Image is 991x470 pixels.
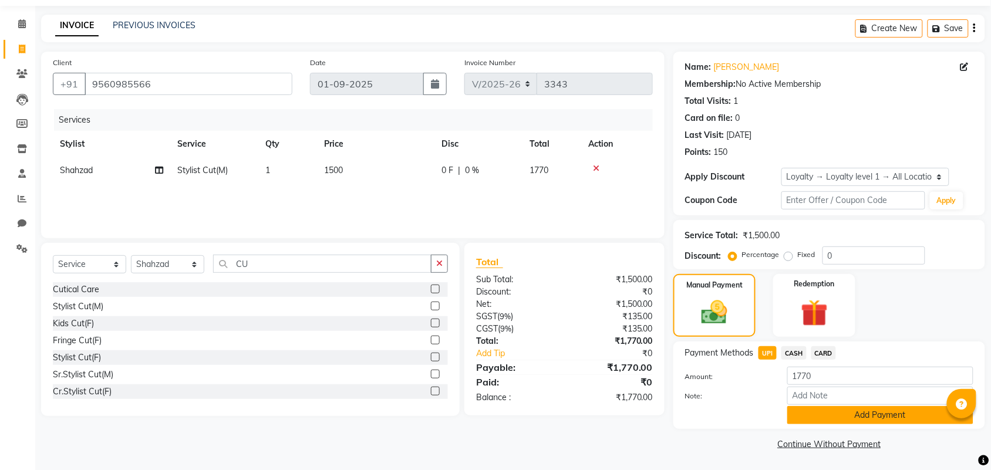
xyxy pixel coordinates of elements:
[743,229,780,242] div: ₹1,500.00
[685,229,739,242] div: Service Total:
[676,371,778,382] label: Amount:
[500,312,511,321] span: 9%
[458,164,460,177] span: |
[476,323,498,334] span: CGST
[787,406,973,424] button: Add Payment
[685,95,732,107] div: Total Visits:
[794,279,835,289] label: Redemption
[564,273,662,286] div: ₹1,500.00
[781,346,807,360] span: CASH
[727,129,752,141] div: [DATE]
[258,131,317,157] th: Qty
[53,58,72,68] label: Client
[736,112,740,124] div: 0
[564,360,662,374] div: ₹1,770.00
[564,335,662,347] div: ₹1,770.00
[53,351,101,364] div: Stylist Cut(F)
[742,249,780,260] label: Percentage
[685,61,712,73] div: Name:
[464,58,515,68] label: Invoice Number
[53,334,102,347] div: Fringe Cut(F)
[855,19,923,38] button: Create New
[781,191,925,209] input: Enter Offer / Coupon Code
[53,73,86,95] button: +91
[928,19,969,38] button: Save
[85,73,292,95] input: Search by Name/Mobile/Email/Code
[734,95,739,107] div: 1
[177,165,228,175] span: Stylist Cut(M)
[53,300,103,313] div: Stylist Cut(M)
[441,164,453,177] span: 0 F
[465,164,479,177] span: 0 %
[787,387,973,405] input: Add Note
[564,286,662,298] div: ₹0
[793,296,837,330] img: _gift.svg
[685,250,722,262] div: Discount:
[476,311,497,322] span: SGST
[434,131,523,157] th: Disc
[523,131,581,157] th: Total
[467,360,565,374] div: Payable:
[564,310,662,323] div: ₹135.00
[930,192,963,209] button: Apply
[564,375,662,389] div: ₹0
[759,346,777,360] span: UPI
[564,298,662,310] div: ₹1,500.00
[530,165,548,175] span: 1770
[467,347,581,360] a: Add Tip
[714,61,780,73] a: [PERSON_NAME]
[581,131,653,157] th: Action
[685,171,781,183] div: Apply Discount
[787,367,973,385] input: Amount
[676,438,983,451] a: Continue Without Payment
[476,256,503,268] span: Total
[60,165,93,175] span: Shahzad
[564,391,662,404] div: ₹1,770.00
[467,298,565,310] div: Net:
[55,15,99,36] a: INVOICE
[53,386,112,398] div: Cr.Stylist Cut(F)
[685,146,712,158] div: Points:
[113,20,195,31] a: PREVIOUS INVOICES
[685,194,781,207] div: Coupon Code
[798,249,815,260] label: Fixed
[170,131,258,157] th: Service
[54,109,662,131] div: Services
[467,391,565,404] div: Balance :
[685,129,724,141] div: Last Visit:
[685,112,733,124] div: Card on file:
[500,324,511,333] span: 9%
[581,347,662,360] div: ₹0
[467,286,565,298] div: Discount:
[693,297,736,327] img: _cash.svg
[467,310,565,323] div: ( )
[676,391,778,401] label: Note:
[310,58,326,68] label: Date
[265,165,270,175] span: 1
[467,375,565,389] div: Paid:
[685,78,736,90] div: Membership:
[685,78,973,90] div: No Active Membership
[53,283,99,296] div: Cutical Care
[564,323,662,335] div: ₹135.00
[213,255,432,273] input: Search or Scan
[53,368,113,381] div: Sr.Stylist Cut(M)
[467,335,565,347] div: Total:
[714,146,728,158] div: 150
[811,346,837,360] span: CARD
[686,280,743,290] label: Manual Payment
[324,165,343,175] span: 1500
[317,131,434,157] th: Price
[53,131,170,157] th: Stylist
[685,347,754,359] span: Payment Methods
[467,273,565,286] div: Sub Total:
[53,317,94,330] div: Kids Cut(F)
[467,323,565,335] div: ( )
